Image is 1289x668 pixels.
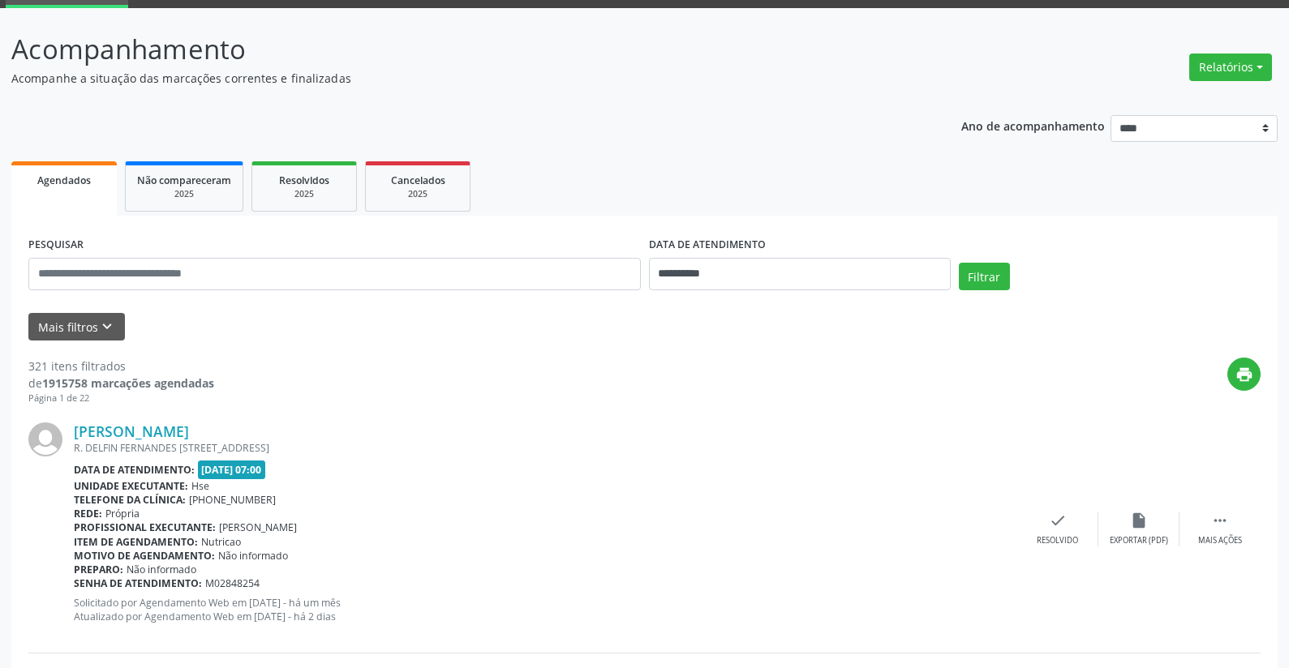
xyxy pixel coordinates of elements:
[74,596,1017,623] p: Solicitado por Agendamento Web em [DATE] - há um mês Atualizado por Agendamento Web em [DATE] - h...
[74,549,215,563] b: Motivo de agendamento:
[959,263,1010,290] button: Filtrar
[28,358,214,375] div: 321 itens filtrados
[74,441,1017,455] div: R. DELFIN FERNANDES [STREET_ADDRESS]
[74,479,188,493] b: Unidade executante:
[74,493,186,507] b: Telefone da clínica:
[37,173,91,187] span: Agendados
[377,188,458,200] div: 2025
[189,493,276,507] span: [PHONE_NUMBER]
[74,535,198,549] b: Item de agendamento:
[201,535,241,549] span: Nutricao
[1198,535,1242,546] div: Mais ações
[1235,366,1253,383] i: print
[11,29,898,70] p: Acompanhamento
[137,188,231,200] div: 2025
[98,318,116,336] i: keyboard_arrow_down
[219,520,297,534] span: [PERSON_NAME]
[198,460,266,479] span: [DATE] 07:00
[74,520,216,534] b: Profissional executante:
[74,507,102,520] b: Rede:
[1049,512,1067,529] i: check
[191,479,209,493] span: Hse
[28,313,125,341] button: Mais filtroskeyboard_arrow_down
[127,563,196,576] span: Não informado
[205,576,260,590] span: M02848254
[28,375,214,392] div: de
[279,173,329,187] span: Resolvidos
[1227,358,1261,391] button: print
[74,563,123,576] b: Preparo:
[218,549,288,563] span: Não informado
[391,173,445,187] span: Cancelados
[11,70,898,87] p: Acompanhe a situação das marcações correntes e finalizadas
[1130,512,1148,529] i: insert_drive_file
[1037,535,1078,546] div: Resolvido
[74,422,189,440] a: [PERSON_NAME]
[42,375,214,391] strong: 1915758 marcações agendadas
[28,392,214,405] div: Página 1 de 22
[1189,54,1272,81] button: Relatórios
[1110,535,1168,546] div: Exportar (PDF)
[649,233,766,258] label: DATA DE ATENDIMENTO
[105,507,140,520] span: Própria
[28,422,62,456] img: img
[961,115,1105,135] p: Ano de acompanhamento
[137,173,231,187] span: Não compareceram
[74,463,195,477] b: Data de atendimento:
[264,188,345,200] div: 2025
[1211,512,1229,529] i: 
[74,576,202,590] b: Senha de atendimento:
[28,233,84,258] label: PESQUISAR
